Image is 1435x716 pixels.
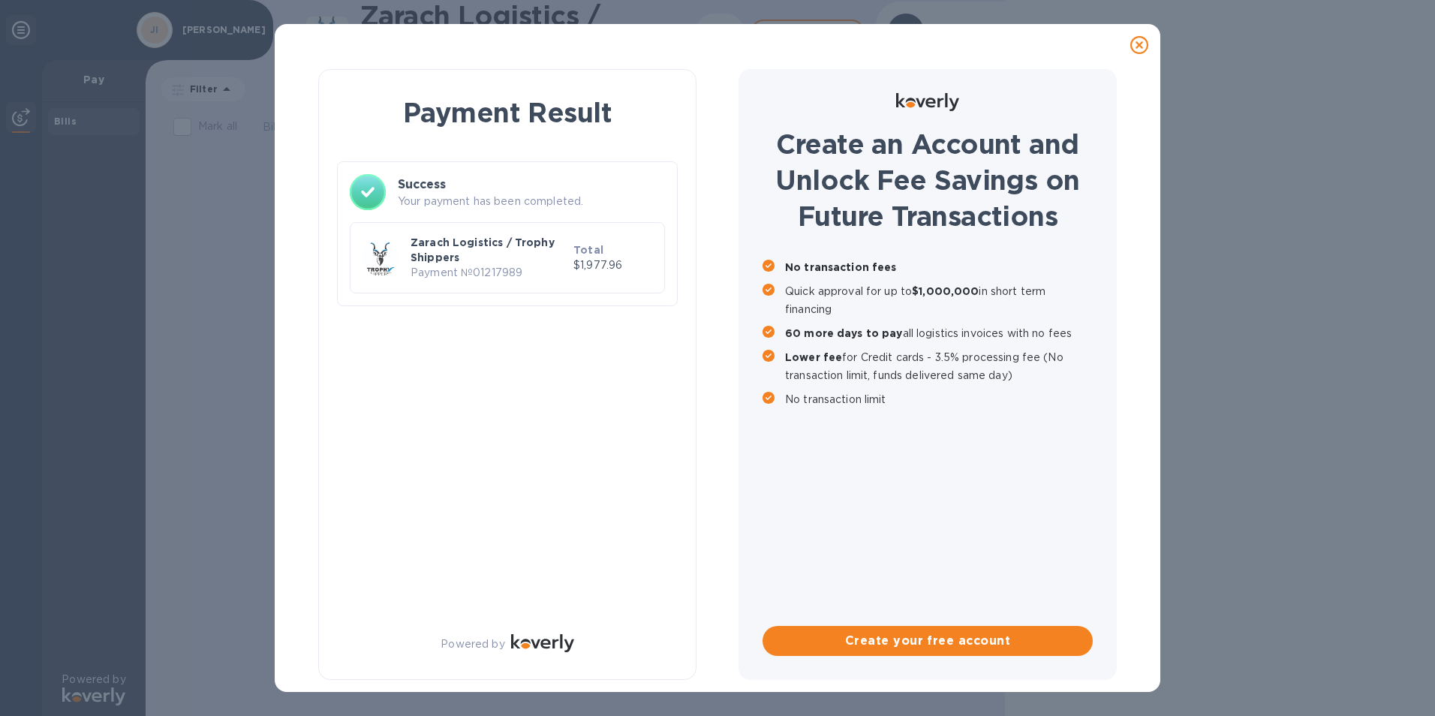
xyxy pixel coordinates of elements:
[763,126,1093,234] h1: Create an Account and Unlock Fee Savings on Future Transactions
[785,351,842,363] b: Lower fee
[785,282,1093,318] p: Quick approval for up to in short term financing
[398,194,665,209] p: Your payment has been completed.
[573,257,652,273] p: $1,977.96
[763,626,1093,656] button: Create your free account
[398,176,665,194] h3: Success
[785,390,1093,408] p: No transaction limit
[441,636,504,652] p: Powered by
[785,327,903,339] b: 60 more days to pay
[896,93,959,111] img: Logo
[912,285,979,297] b: $1,000,000
[785,261,897,273] b: No transaction fees
[411,265,567,281] p: Payment № 01217989
[411,235,567,265] p: Zarach Logistics / Trophy Shippers
[343,94,672,131] h1: Payment Result
[785,324,1093,342] p: all logistics invoices with no fees
[573,244,603,256] b: Total
[775,632,1081,650] span: Create your free account
[511,634,574,652] img: Logo
[785,348,1093,384] p: for Credit cards - 3.5% processing fee (No transaction limit, funds delivered same day)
